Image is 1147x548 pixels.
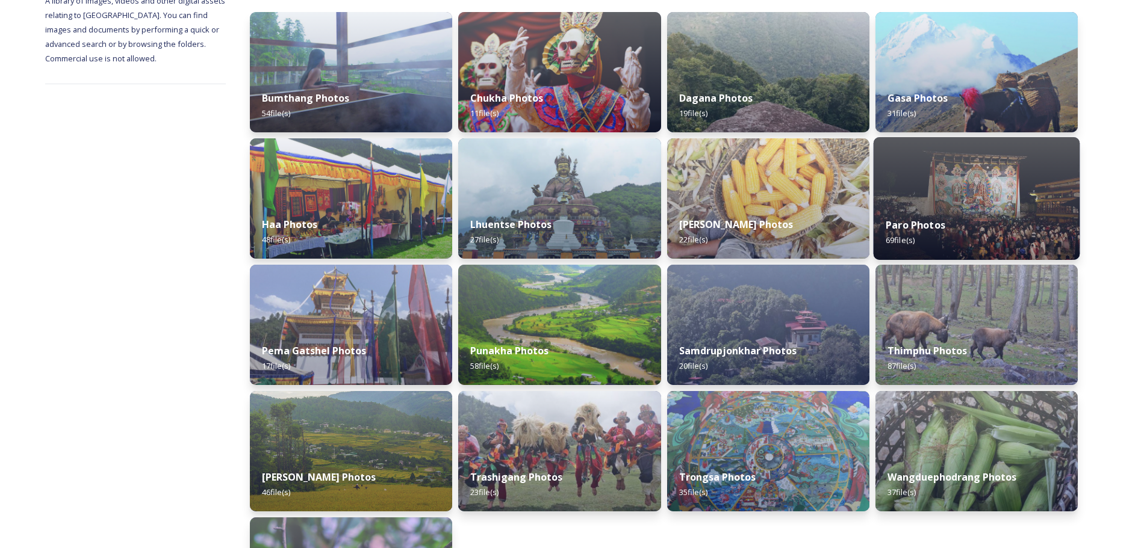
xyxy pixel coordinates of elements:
span: 58 file(s) [470,360,499,371]
img: Takin3%282%29.jpg [875,265,1078,385]
strong: Punakha Photos [470,344,549,357]
strong: Pema Gatshel Photos [262,344,366,357]
span: 11 file(s) [470,108,499,119]
span: 19 file(s) [679,108,707,119]
span: 23 file(s) [470,487,499,497]
strong: Paro Photos [886,218,945,232]
span: 46 file(s) [262,487,290,497]
span: 69 file(s) [886,235,915,245]
img: gasa%2520story%2520image2.jpg [875,12,1078,132]
img: local3.jpg [875,391,1078,511]
strong: Lhuentse Photos [470,218,552,231]
strong: Chukha Photos [470,91,543,105]
span: 31 file(s) [887,108,916,119]
span: 27 file(s) [470,234,499,245]
img: hot%2520stone%2520bath.jpg [250,12,452,132]
strong: Haa Photos [262,218,317,231]
span: 17 file(s) [262,360,290,371]
strong: Trongsa Photos [679,470,756,484]
img: mongar5.jpg [667,138,869,259]
img: Haa%2520festival%2520story%2520image1.jpg [250,138,452,259]
img: visit%2520tengyezin%2520drawa%2520goenpa.jpg [667,265,869,385]
strong: Dagana Photos [679,91,753,105]
span: 35 file(s) [679,487,707,497]
img: parofestivals%2520teaser.jpg [873,137,1080,260]
span: 22 file(s) [679,234,707,245]
strong: Gasa Photos [887,91,948,105]
img: dzo1.jpg [458,265,661,385]
strong: Samdrupjonkhar Photos [679,344,797,357]
img: stone%2520stairs2.jpg [667,12,869,132]
img: Takila1%283%29.jpg [458,138,661,259]
span: 20 file(s) [679,360,707,371]
img: sakteng%2520festival.jpg [458,391,661,511]
img: tshechu%2520story%2520image-8.jpg [458,12,661,132]
strong: [PERSON_NAME] Photos [679,218,793,231]
strong: Bumthang Photos [262,91,349,105]
img: Festival%2520Header.jpg [250,265,452,385]
img: trongsadzong5.jpg [667,391,869,511]
span: 37 file(s) [887,487,916,497]
strong: Wangduephodrang Photos [887,470,1016,484]
strong: Thimphu Photos [887,344,967,357]
img: Teaser%2520image-%2520Dzo%2520ngkhag.jpg [250,391,452,511]
span: 87 file(s) [887,360,916,371]
strong: Trashigang Photos [470,470,562,484]
strong: [PERSON_NAME] Photos [262,470,376,484]
span: 48 file(s) [262,234,290,245]
span: 54 file(s) [262,108,290,119]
